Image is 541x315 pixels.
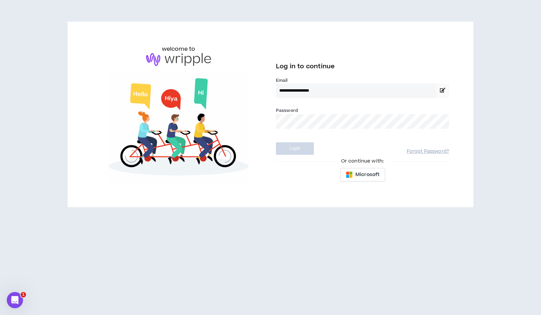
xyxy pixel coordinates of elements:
[276,77,449,83] label: Email
[276,142,314,155] button: Login
[276,107,298,114] label: Password
[336,157,389,165] span: Or continue with:
[21,292,26,297] span: 1
[162,45,195,53] h6: welcome to
[7,292,23,308] iframe: Intercom live chat
[146,53,211,66] img: logo-brand.png
[355,171,379,178] span: Microsoft
[276,62,335,71] span: Log in to continue
[407,148,449,155] a: Forgot Password?
[340,168,385,181] button: Microsoft
[92,73,265,184] img: Welcome to Wripple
